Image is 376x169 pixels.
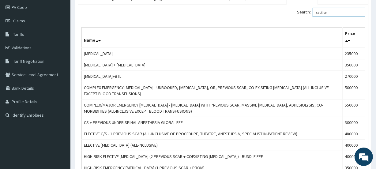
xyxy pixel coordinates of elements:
[342,100,365,117] td: 550000
[342,28,365,48] th: Price
[81,140,343,151] td: ELECTIVE [MEDICAL_DATA] (ALL-INCLUSIVE)
[342,140,365,151] td: 400000
[81,59,343,71] td: [MEDICAL_DATA] + [MEDICAL_DATA]
[342,59,365,71] td: 350000
[297,8,365,17] label: Search:
[81,151,343,162] td: HIGH-RISK ELECTIVE [MEDICAL_DATA] (2 PREVIOUS SCAR + COEXISTING [MEDICAL_DATA]) - BUNDLE FEE
[342,151,365,162] td: 400000
[13,32,24,37] span: Tariffs
[342,117,365,128] td: 300000
[3,108,117,129] textarea: Type your message and hit 'Enter'
[81,82,343,100] td: COMPLEX EMERGENCY [MEDICAL_DATA] - UNBOOKED, [MEDICAL_DATA], OR, PREVIOUS SCAR, CO-EXISITING [MED...
[81,100,343,117] td: COMPLEX/MAJOR EMERGENCY [MEDICAL_DATA] - [MEDICAL_DATA] WITH PREVIOUS SCAR, MASSIVE [MEDICAL_DATA...
[342,48,365,59] td: 235000
[81,48,343,59] td: [MEDICAL_DATA]
[81,71,343,82] td: [MEDICAL_DATA]+BTL
[342,128,365,140] td: 480000
[11,31,25,46] img: d_794563401_company_1708531726252_794563401
[13,18,25,24] span: Claims
[313,8,365,17] input: Search:
[100,3,115,18] div: Minimize live chat window
[81,117,343,128] td: CS + PREVIOUS UNDER SPINAL ANESTHESIA GLOBAL FEE
[32,34,103,42] div: Chat with us now
[342,71,365,82] td: 270000
[36,47,85,109] span: We're online!
[81,28,343,48] th: Name
[342,82,365,100] td: 500000
[13,58,44,64] span: Tariff Negotiation
[81,128,343,140] td: ELECTIVE C/S - 1 PREVIOUS SCAR (ALL-INCLUSIVE OF PROCEDURE, THEATRE, ANESTHESIA, SPECIALIST IN-PA...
